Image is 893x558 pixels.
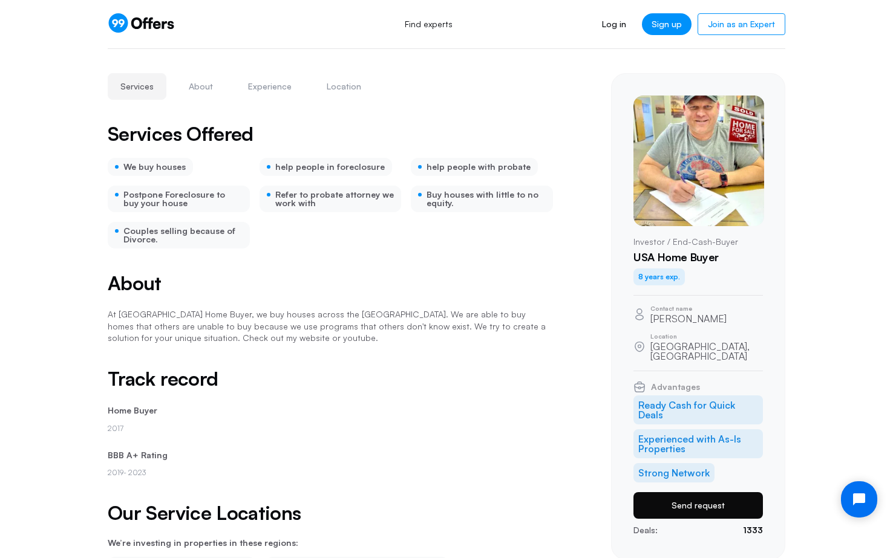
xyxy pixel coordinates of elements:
[108,539,553,547] p: We’re investing in properties in these regions:
[235,73,304,100] button: Experience
[108,423,553,434] p: 2017
[650,342,763,361] p: [GEOGRAPHIC_DATA], [GEOGRAPHIC_DATA]
[391,11,466,37] a: Find experts
[650,314,727,323] p: [PERSON_NAME]
[108,308,553,344] p: At [GEOGRAPHIC_DATA] Home Buyer, we buy houses across the [GEOGRAPHIC_DATA]. We are able to buy h...
[108,404,553,417] p: Home Buyer
[108,502,553,524] h2: Our Service Locations
[108,273,553,294] h2: About
[108,222,250,248] div: Couples selling because of Divorce.
[743,524,763,537] p: 1333
[108,449,553,462] p: BBB A+ Rating
[633,395,763,424] li: Ready Cash for Quick Deals
[642,13,692,35] a: Sign up
[411,186,553,212] div: Buy houses with little to no equity.
[633,429,763,458] li: Experienced with As-Is Properties
[123,468,146,477] span: - 2023
[260,158,392,176] div: help people in foreclosure
[650,305,727,311] p: Contact name
[592,13,635,35] a: Log in
[108,368,553,389] h2: Track record
[108,467,553,478] p: 2019
[411,158,538,176] div: help people with probate
[633,251,763,264] h1: USA Home Buyer
[633,463,715,482] li: Strong Network
[108,158,193,176] div: We buy houses
[633,492,763,519] button: Send request
[108,186,250,212] div: Postpone Foreclosure to buy your house
[650,333,763,339] p: Location
[108,73,166,100] button: Services
[176,73,226,100] button: About
[633,96,764,226] img: Todd Killian
[633,268,685,285] div: 8 years exp.
[831,471,888,528] iframe: Tidio Chat
[314,73,374,100] button: Location
[633,524,658,537] p: Deals:
[633,236,763,248] p: Investor / End-Cash-Buyer
[260,186,402,212] div: Refer to probate attorney we work with
[698,13,785,35] a: Join as an Expert
[108,124,254,143] h2: Services Offered
[651,383,700,391] span: Advantages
